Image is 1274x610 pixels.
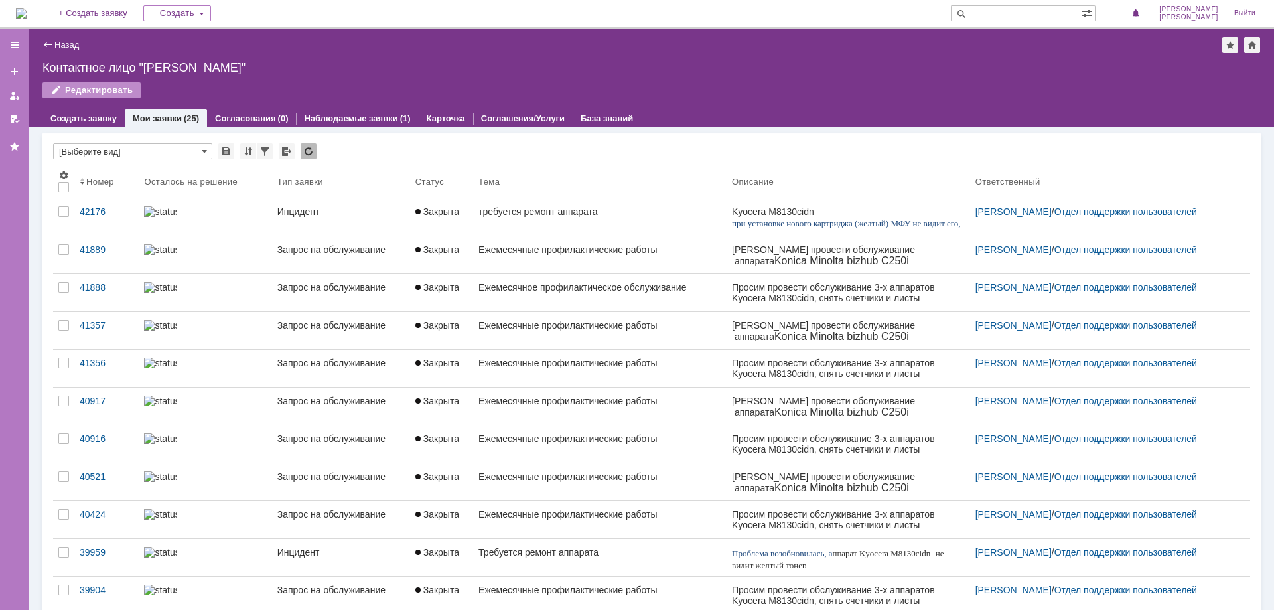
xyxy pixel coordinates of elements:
[139,312,271,349] a: statusbar-25 (1).png
[272,539,410,576] a: Инцидент
[80,547,133,558] div: 39959
[410,236,473,273] a: Закрыта
[277,177,323,187] div: Тип заявки
[410,350,473,387] a: Закрыта
[139,236,271,273] a: statusbar-60 (1).png
[975,358,1052,368] a: [PERSON_NAME]
[277,547,405,558] div: Инцидент
[1222,37,1238,53] div: Добавить в избранное
[50,114,117,123] a: Создать заявку
[74,198,139,236] a: 42176
[415,282,459,293] span: Закрыта
[144,396,177,406] img: statusbar-25 (1).png
[139,539,271,576] a: statusbar-25 (1).png
[74,312,139,349] a: 41357
[415,547,459,558] span: Закрыта
[144,585,177,595] img: statusbar-100 (1).png
[139,274,271,311] a: statusbar-40 (1).png
[473,388,727,425] a: Ежемесячные профилактические работы
[975,547,1234,558] div: /
[127,25,198,35] span: [PERSON_NAME]
[1054,320,1197,331] a: Отдел поддержки пользователей
[732,177,774,187] div: Описание
[139,501,271,538] a: statusbar-40 (1).png
[975,320,1052,331] a: [PERSON_NAME]
[1054,509,1197,520] a: Отдел поддержки пользователей
[1054,471,1197,482] a: Отдел поддержки пользователей
[74,425,139,463] a: 40916
[74,539,139,576] a: 39959
[113,38,222,47] span: внутр. тел. [PHONE_NUMBER]
[139,388,271,425] a: statusbar-25 (1).png
[975,585,1234,595] div: /
[415,433,459,444] span: Закрыта
[139,425,271,463] a: statusbar-40 (1).png
[478,320,721,331] div: Ежемесячные профилактические работы
[975,206,1234,217] div: /
[415,320,459,331] span: Закрыта
[301,143,317,159] div: Обновлять список
[123,88,225,100] span: [STREET_ADDRESS].
[975,471,1234,482] div: /
[272,198,410,236] a: Инцидент
[581,114,633,123] a: База знаний
[975,509,1234,520] div: /
[139,198,271,236] a: statusbar-40 (1).png
[415,396,459,406] span: Закрыта
[104,1,196,11] span: - не видит желтый тонер,
[240,143,256,159] div: Сортировка...
[473,236,727,273] a: Ежемесячные профилактические работы
[278,114,289,123] div: (0)
[410,539,473,576] a: Закрыта
[80,244,133,255] div: 41889
[975,471,1052,482] a: [PERSON_NAME]
[1082,6,1095,19] span: Расширенный поиск
[478,244,721,255] div: Ежемесячные профилактические работы
[82,48,157,58] span: [PHONE_NUMBER]
[1054,244,1197,255] a: Отдел поддержки пользователей
[478,396,721,406] div: Ежемесячные профилактические работы
[74,165,139,198] th: Номер
[277,585,405,595] div: Запрос на обслуживание
[478,177,500,187] div: Тема
[975,433,1234,444] div: /
[277,282,405,293] div: Запрос на обслуживание
[975,320,1234,331] div: /
[272,236,410,273] a: Запрос на обслуживание
[4,61,25,82] a: Создать заявку
[74,501,139,538] a: 40424
[277,396,405,406] div: Запрос на обслуживание
[277,320,405,331] div: Запрос на обслуживание
[415,358,459,368] span: Закрыта
[415,509,459,520] span: Закрыта
[74,274,139,311] a: 41888
[478,433,721,444] div: Ежемесячные профилактические работы
[184,114,199,123] div: (25)
[410,274,473,311] a: Закрыта
[272,388,410,425] a: Запрос на обслуживание
[304,114,397,123] a: Наблюдаемые заявки
[410,165,473,198] th: Статус
[42,61,1261,74] div: Контактное лицо "[PERSON_NAME]"
[975,396,1052,406] a: [PERSON_NAME]
[415,471,459,482] span: Закрыта
[80,320,133,331] div: 41357
[478,471,721,482] div: Ежемесячные профилактические работы
[1054,358,1197,368] a: Отдел поддержки пользователей
[257,143,273,159] div: Фильтрация...
[54,40,79,50] a: Назад
[478,282,721,293] div: Ежемесячное профилактическое обслуживание
[113,50,222,59] span: внутр. тел. [PHONE_NUMBER]
[86,177,114,187] div: Номер
[277,471,405,482] div: Запрос на обслуживание
[277,206,405,217] div: Инцидент
[478,509,721,520] div: Ежемесячные профилактические работы
[975,585,1052,595] a: [PERSON_NAME]
[144,509,177,520] img: statusbar-40 (1).png
[143,5,211,21] div: Создать
[144,244,177,255] img: statusbar-60 (1).png
[410,312,473,349] a: Закрыта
